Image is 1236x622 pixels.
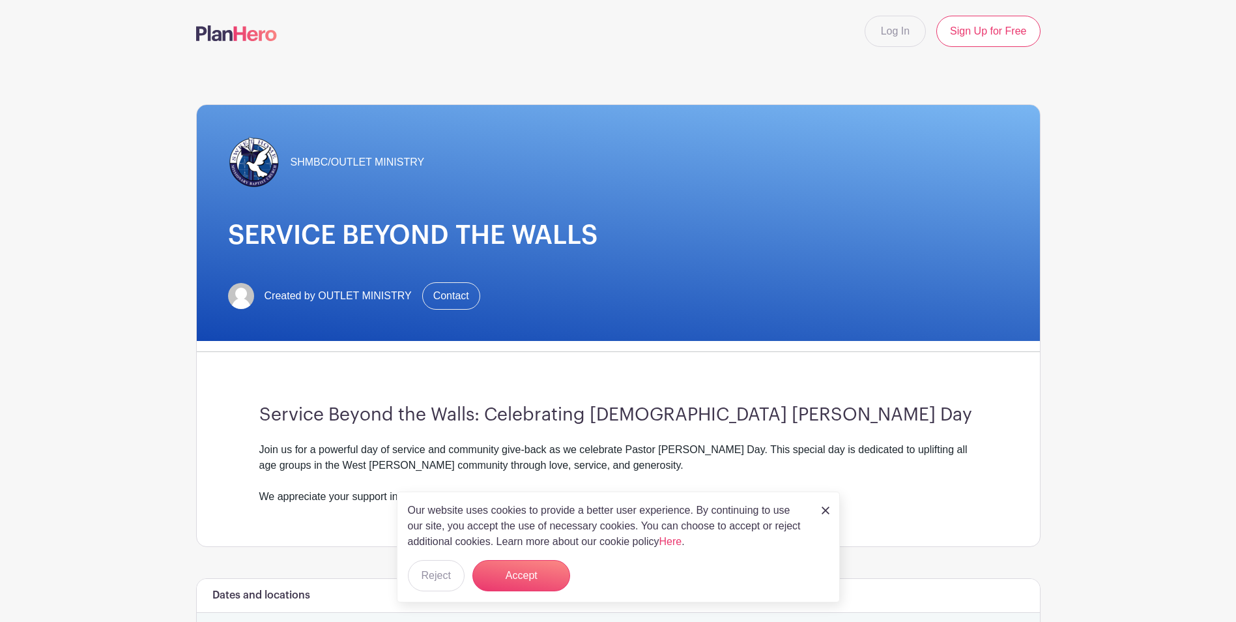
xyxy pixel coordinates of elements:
[259,404,977,426] h3: Service Beyond the Walls: Celebrating [DEMOGRAPHIC_DATA] [PERSON_NAME] Day
[659,536,682,547] a: Here
[936,16,1040,47] a: Sign Up for Free
[259,442,977,505] div: Join us for a powerful day of service and community give-back as we celebrate Pastor [PERSON_NAME...
[228,283,254,309] img: default-ce2991bfa6775e67f084385cd625a349d9dcbb7a52a09fb2fda1e96e2d18dcdb.png
[196,25,277,41] img: logo-507f7623f17ff9eddc593b1ce0a138ce2505c220e1c5a4e2b4648c50719b7d32.svg
[422,282,480,310] a: Contact
[408,560,465,591] button: Reject
[212,589,310,602] h6: Dates and locations
[472,560,570,591] button: Accept
[228,136,280,188] img: Sweet%20home%20logo%20(1).png
[865,16,926,47] a: Log In
[822,507,829,514] img: close_button-5f87c8562297e5c2d7936805f587ecaba9071eb48480494691a3f1689db116b3.svg
[291,155,425,170] span: SHMBC/OUTLET MINISTRY
[228,220,1009,251] h1: SERVICE BEYOND THE WALLS
[408,503,808,550] p: Our website uses cookies to provide a better user experience. By continuing to use our site, you ...
[265,288,412,304] span: Created by OUTLET MINISTRY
